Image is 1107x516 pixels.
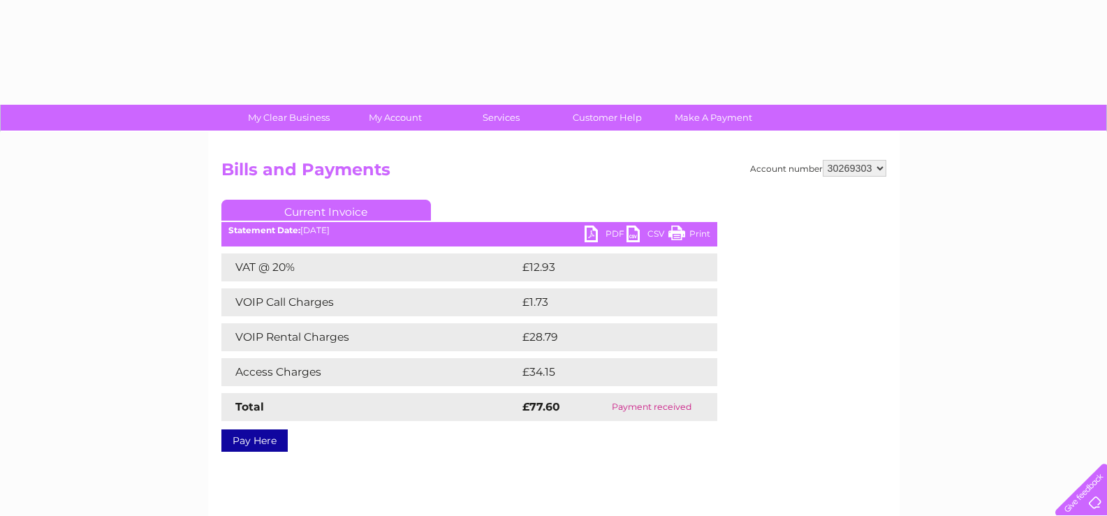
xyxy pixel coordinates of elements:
[519,253,688,281] td: £12.93
[221,160,886,186] h2: Bills and Payments
[337,105,453,131] a: My Account
[221,226,717,235] div: [DATE]
[221,288,519,316] td: VOIP Call Charges
[519,288,682,316] td: £1.73
[656,105,771,131] a: Make A Payment
[231,105,346,131] a: My Clear Business
[221,323,519,351] td: VOIP Rental Charges
[522,400,560,413] strong: £77.60
[668,226,710,246] a: Print
[221,253,519,281] td: VAT @ 20%
[221,200,431,221] a: Current Invoice
[750,160,886,177] div: Account number
[221,429,288,452] a: Pay Here
[586,393,717,421] td: Payment received
[519,358,688,386] td: £34.15
[235,400,264,413] strong: Total
[585,226,626,246] a: PDF
[443,105,559,131] a: Services
[519,323,689,351] td: £28.79
[550,105,665,131] a: Customer Help
[626,226,668,246] a: CSV
[228,225,300,235] b: Statement Date:
[221,358,519,386] td: Access Charges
